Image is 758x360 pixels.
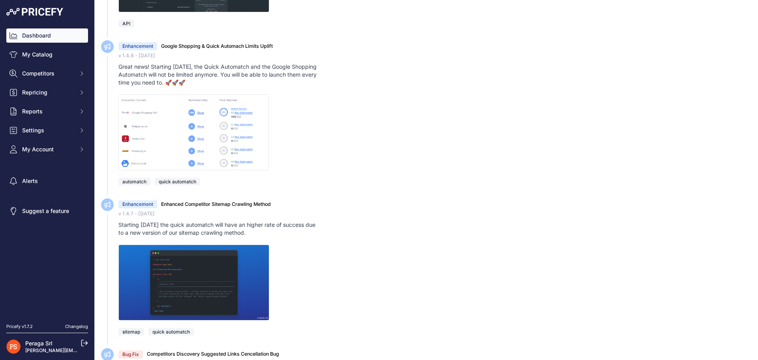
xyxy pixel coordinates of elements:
[6,323,33,330] div: Pricefy v1.7.2
[6,28,88,314] nav: Sidebar
[148,328,194,335] span: quick automatch
[22,70,74,77] span: Competitors
[6,66,88,81] button: Competitors
[161,201,271,208] h3: Enhanced Competitor Sitemap Crawling Method
[6,8,63,16] img: Pricefy Logo
[6,123,88,138] button: Settings
[6,85,88,100] button: Repricing
[25,347,147,353] a: [PERSON_NAME][EMAIL_ADDRESS][DOMAIN_NAME]
[118,328,144,335] span: sitemap
[22,126,74,134] span: Settings
[65,324,88,329] a: Changelog
[147,351,279,358] h3: Competitors Discovery Suggested Links Cencellation Bug
[25,340,53,347] a: Peraga Srl
[118,63,321,87] div: Great news! Starting [DATE], the Quick Automatch and the Google Shopping Automatch will not be li...
[118,52,752,60] div: v 1.4.8 - [DATE]
[118,351,143,358] div: Bug Fix
[118,178,150,185] span: automatch
[6,142,88,156] button: My Account
[161,43,273,50] h3: Google Shopping & Quick Automach Limits Uplift
[6,47,88,62] a: My Catalog
[118,210,752,218] div: v 1.4.7 - [DATE]
[118,42,157,50] div: Enhancement
[22,107,74,115] span: Reports
[155,178,200,185] span: quick automatch
[22,89,74,96] span: Repricing
[6,104,88,119] button: Reports
[118,20,134,27] span: API
[6,174,88,188] a: Alerts
[118,200,157,208] div: Enhancement
[118,221,321,237] div: Starting [DATE] the quick automatch will have an higher rate of success due to a new version of o...
[6,204,88,218] a: Suggest a feature
[22,145,74,153] span: My Account
[6,28,88,43] a: Dashboard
